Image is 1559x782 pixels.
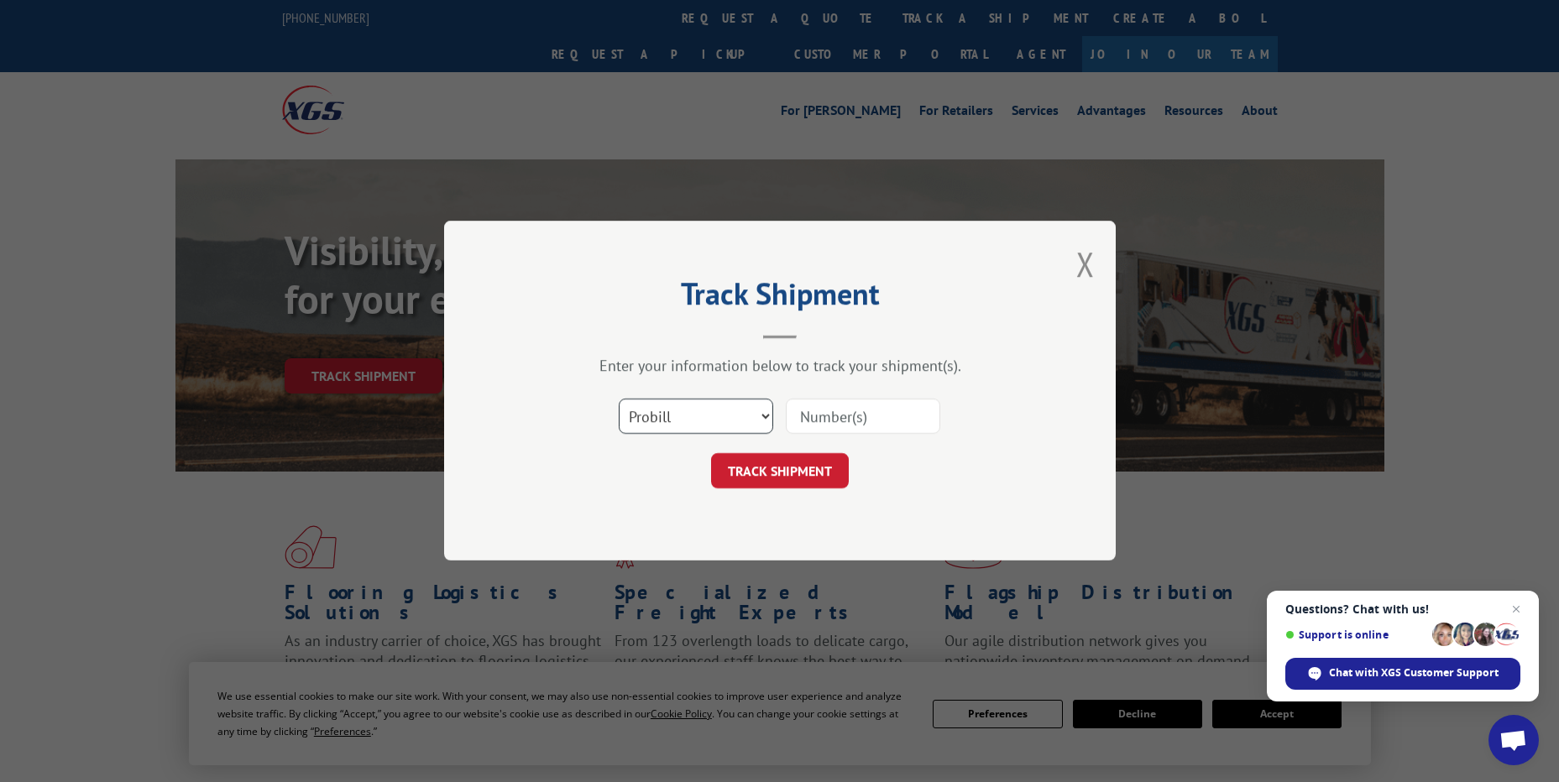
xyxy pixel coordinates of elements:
[1285,628,1426,641] span: Support is online
[528,357,1032,376] div: Enter your information below to track your shipment(s).
[786,399,940,435] input: Number(s)
[711,454,849,489] button: TRACK SHIPMENT
[1285,658,1520,690] span: Chat with XGS Customer Support
[1076,242,1095,286] button: Close modal
[528,282,1032,314] h2: Track Shipment
[1285,602,1520,616] span: Questions? Chat with us!
[1329,665,1499,680] span: Chat with XGS Customer Support
[1488,715,1539,765] a: Open chat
